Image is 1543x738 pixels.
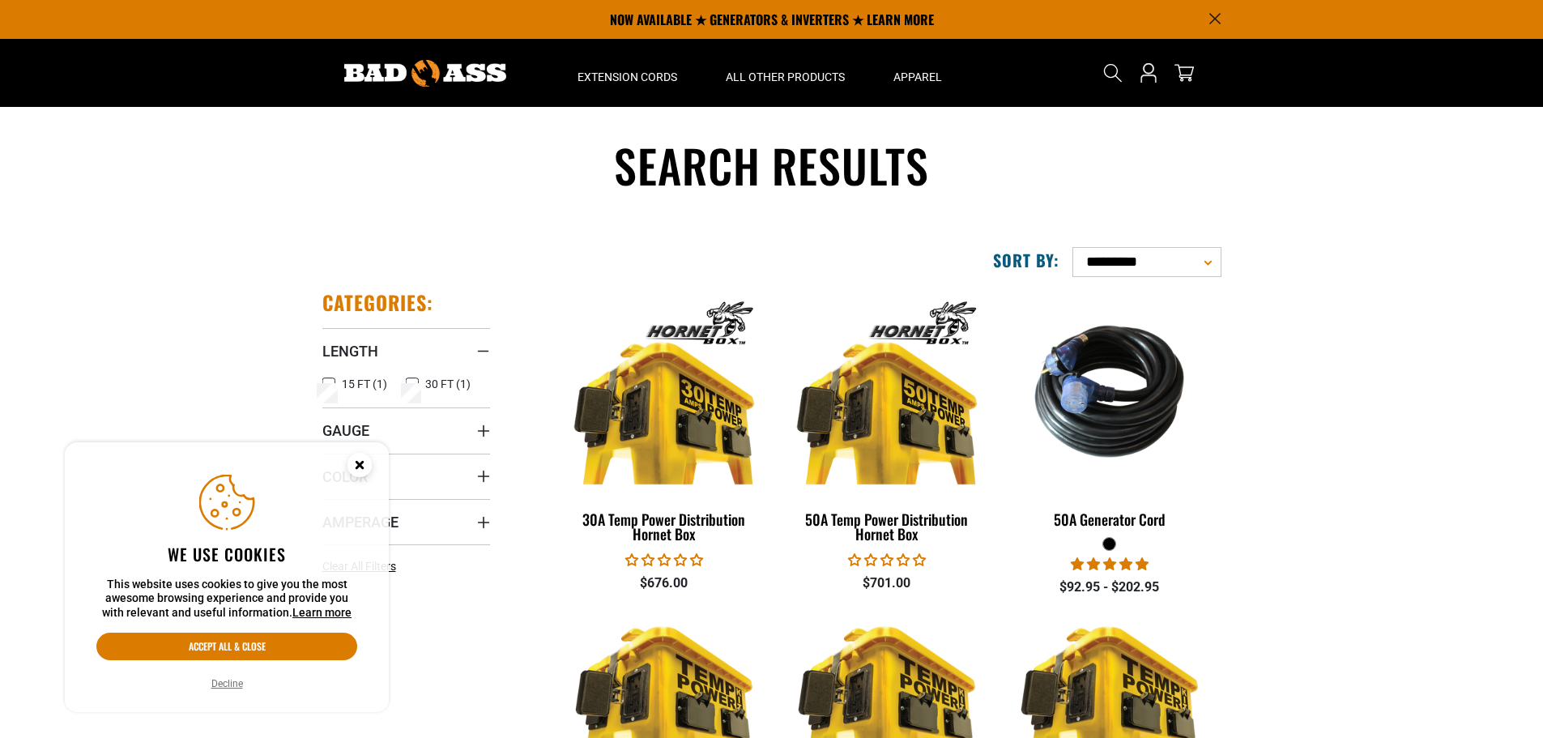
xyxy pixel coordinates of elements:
summary: Amperage [322,499,490,544]
img: 50A Generator Cord [1008,298,1212,484]
summary: Color [322,454,490,499]
span: 0.00 stars [625,552,703,568]
summary: Length [322,328,490,373]
p: This website uses cookies to give you the most awesome browsing experience and provide you with r... [96,578,357,621]
button: Decline [207,676,248,692]
aside: Cookie Consent [65,442,389,713]
div: $92.95 - $202.95 [1010,578,1208,597]
summary: Search [1100,60,1126,86]
summary: Gauge [322,407,490,453]
a: 50A Temp Power Distribution Hornet Box 50A Temp Power Distribution Hornet Box [787,290,986,551]
summary: All Other Products [701,39,869,107]
div: 50A Temp Power Distribution Hornet Box [787,512,986,541]
img: 30A Temp Power Distribution Hornet Box [562,298,766,484]
div: 50A Generator Cord [1010,512,1208,527]
img: Bad Ass Extension Cords [344,60,506,87]
span: Gauge [322,421,369,440]
div: $701.00 [787,574,986,593]
label: Sort by: [993,250,1059,271]
span: 5.00 stars [1071,557,1149,572]
summary: Extension Cords [553,39,701,107]
span: 30 FT (1) [425,378,471,390]
span: 15 FT (1) [342,378,387,390]
h1: Search results [322,136,1221,195]
button: Accept all & close [96,633,357,660]
img: 50A Temp Power Distribution Hornet Box [785,298,989,484]
span: Apparel [893,70,942,84]
span: Extension Cords [578,70,677,84]
div: 30A Temp Power Distribution Hornet Box [565,512,764,541]
div: $676.00 [565,574,764,593]
span: All Other Products [726,70,845,84]
a: Learn more [292,606,352,619]
summary: Apparel [869,39,966,107]
h2: Categories: [322,290,434,315]
a: 50A Generator Cord 50A Generator Cord [1010,290,1208,536]
span: 0.00 stars [848,552,926,568]
h2: We use cookies [96,544,357,565]
a: 30A Temp Power Distribution Hornet Box 30A Temp Power Distribution Hornet Box [565,290,764,551]
span: Length [322,342,378,360]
